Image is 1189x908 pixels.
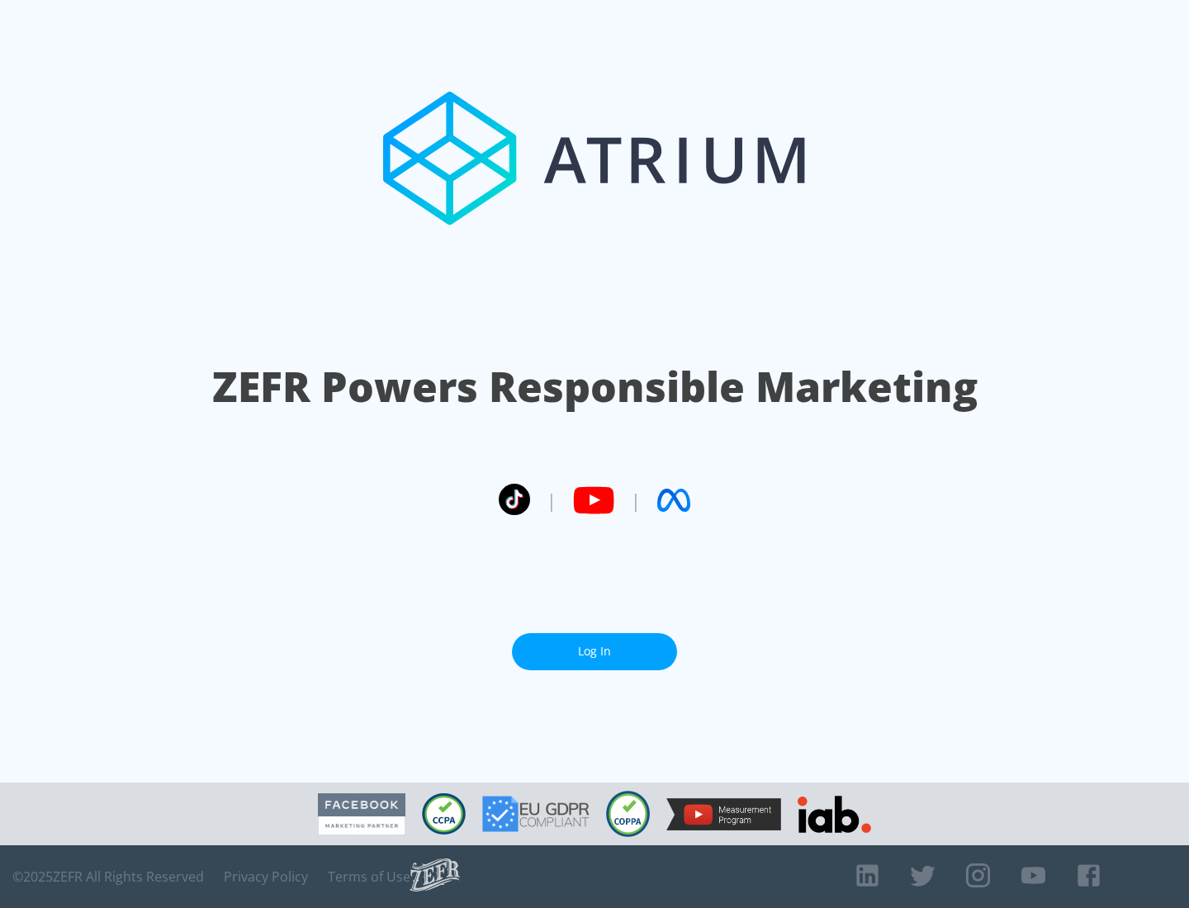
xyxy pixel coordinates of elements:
h1: ZEFR Powers Responsible Marketing [212,358,978,415]
a: Log In [512,633,677,670]
img: COPPA Compliant [606,791,650,837]
img: IAB [798,796,871,833]
img: Facebook Marketing Partner [318,793,405,835]
img: GDPR Compliant [482,796,590,832]
span: © 2025 ZEFR All Rights Reserved [12,868,204,885]
a: Privacy Policy [224,868,308,885]
img: YouTube Measurement Program [666,798,781,830]
a: Terms of Use [328,868,410,885]
span: | [631,488,641,513]
img: CCPA Compliant [422,793,466,835]
span: | [547,488,557,513]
